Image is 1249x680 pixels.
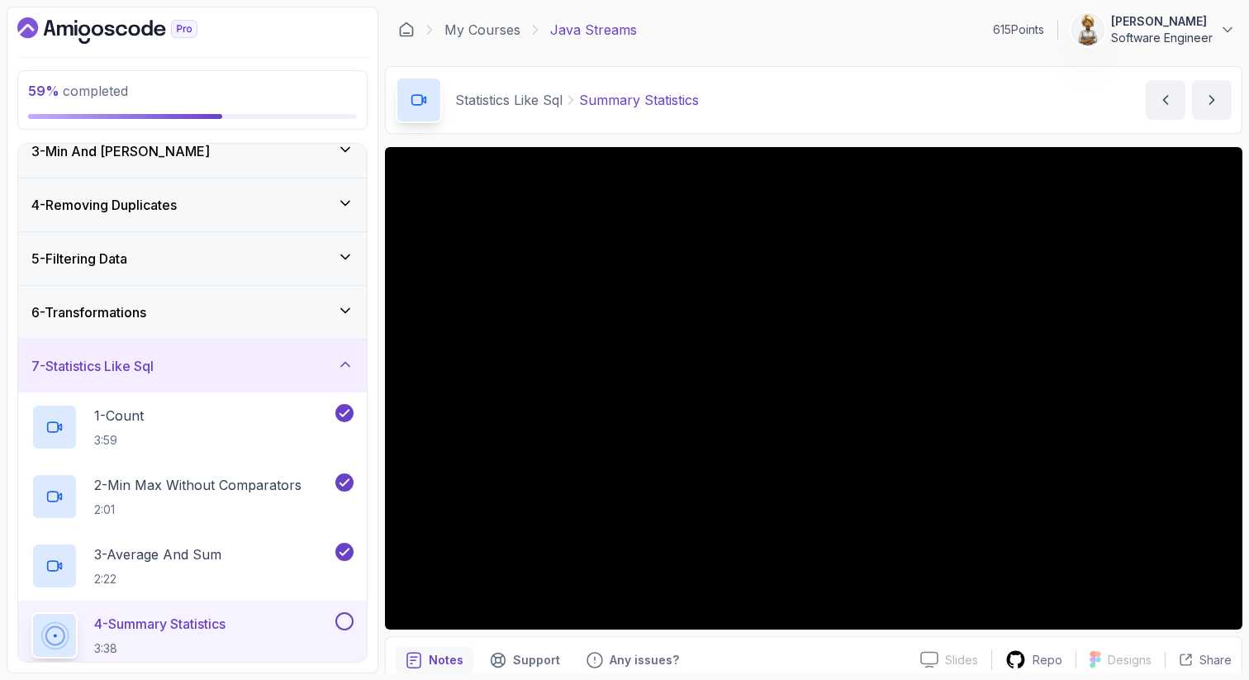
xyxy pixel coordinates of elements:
[1146,80,1185,120] button: previous content
[577,647,689,673] button: Feedback button
[94,432,144,449] p: 3:59
[31,404,354,450] button: 1-Count3:59
[18,340,367,392] button: 7-Statistics Like Sql
[94,571,221,587] p: 2:22
[94,640,226,657] p: 3:38
[1033,652,1062,668] p: Repo
[945,652,978,668] p: Slides
[31,543,354,589] button: 3-Average And Sum2:22
[1111,30,1213,46] p: Software Engineer
[455,90,563,110] p: Statistics Like Sql
[28,83,59,99] span: 59 %
[385,147,1242,630] iframe: 4 - Summary Statistics
[31,302,146,322] h3: 6 - Transformations
[18,178,367,231] button: 4-Removing Duplicates
[398,21,415,38] a: Dashboard
[94,544,221,564] p: 3 - Average And Sum
[396,647,473,673] button: notes button
[993,21,1044,38] p: 615 Points
[444,20,520,40] a: My Courses
[18,125,367,178] button: 3-Min And [PERSON_NAME]
[17,17,235,44] a: Dashboard
[550,20,637,40] p: Java Streams
[28,83,128,99] span: completed
[31,141,210,161] h3: 3 - Min And [PERSON_NAME]
[480,647,570,673] button: Support button
[1071,13,1236,46] button: user profile image[PERSON_NAME]Software Engineer
[1072,14,1104,45] img: user profile image
[1165,652,1232,668] button: Share
[610,652,679,668] p: Any issues?
[94,406,144,426] p: 1 - Count
[94,614,226,634] p: 4 - Summary Statistics
[579,90,699,110] p: Summary Statistics
[31,473,354,520] button: 2-Min Max Without Comparators2:01
[18,286,367,339] button: 6-Transformations
[1111,13,1213,30] p: [PERSON_NAME]
[94,502,302,518] p: 2:01
[31,195,177,215] h3: 4 - Removing Duplicates
[1192,80,1232,120] button: next content
[94,475,302,495] p: 2 - Min Max Without Comparators
[992,649,1076,670] a: Repo
[429,652,463,668] p: Notes
[31,612,354,659] button: 4-Summary Statistics3:38
[1108,652,1152,668] p: Designs
[31,249,127,269] h3: 5 - Filtering Data
[1199,652,1232,668] p: Share
[31,356,154,376] h3: 7 - Statistics Like Sql
[18,232,367,285] button: 5-Filtering Data
[513,652,560,668] p: Support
